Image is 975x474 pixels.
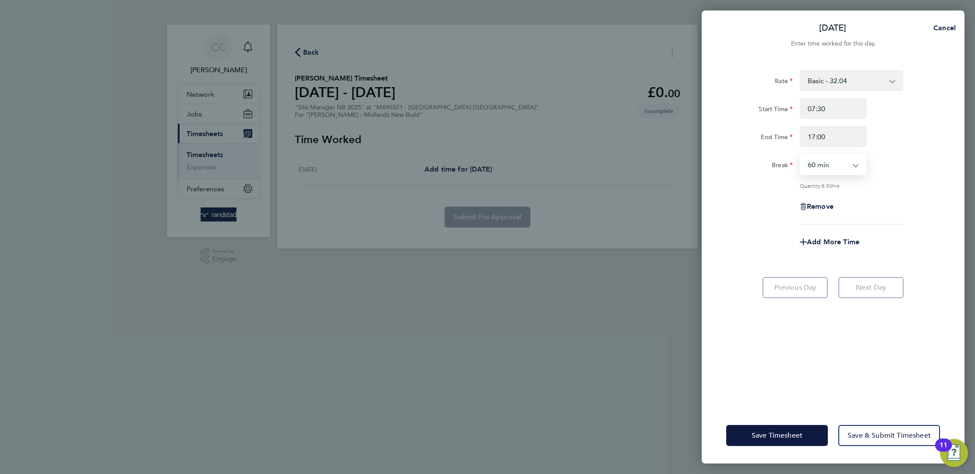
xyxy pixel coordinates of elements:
[726,425,828,446] button: Save Timesheet
[940,445,947,456] div: 11
[931,24,956,32] span: Cancel
[759,105,793,116] label: Start Time
[919,19,964,37] button: Cancel
[807,238,859,246] span: Add More Time
[800,203,834,210] button: Remove
[800,239,859,246] button: Add More Time
[822,182,832,189] span: 8.50
[775,77,793,88] label: Rate
[800,126,866,147] input: E.g. 18:00
[940,439,968,467] button: Open Resource Center, 11 new notifications
[752,431,802,440] span: Save Timesheet
[800,182,903,189] div: Quantity: hrs
[848,431,931,440] span: Save & Submit Timesheet
[800,98,866,119] input: E.g. 08:00
[838,425,940,446] button: Save & Submit Timesheet
[819,22,846,34] p: [DATE]
[761,133,793,144] label: End Time
[772,161,793,172] label: Break
[702,39,964,49] div: Enter time worked for this day.
[807,202,834,211] span: Remove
